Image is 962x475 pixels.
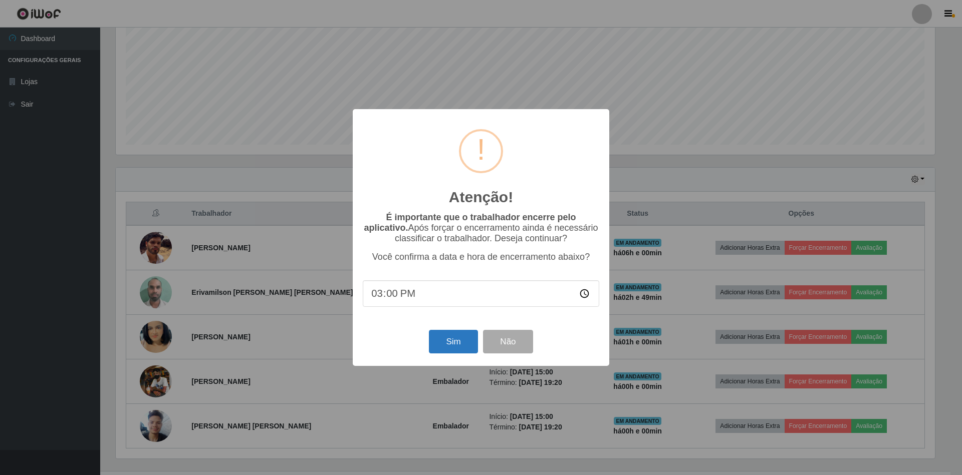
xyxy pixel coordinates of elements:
p: Você confirma a data e hora de encerramento abaixo? [363,252,599,262]
b: É importante que o trabalhador encerre pelo aplicativo. [364,212,576,233]
button: Sim [429,330,477,353]
button: Não [483,330,533,353]
h2: Atenção! [449,188,513,206]
p: Após forçar o encerramento ainda é necessário classificar o trabalhador. Deseja continuar? [363,212,599,244]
